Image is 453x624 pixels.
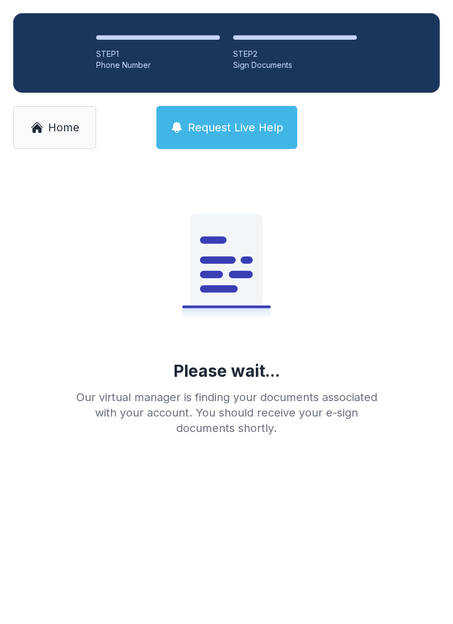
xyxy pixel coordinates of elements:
span: Request Live Help [188,120,283,135]
div: Please wait... [173,361,280,381]
div: Phone Number [96,60,220,71]
div: Our virtual manager is finding your documents associated with your account. You should receive yo... [67,390,386,436]
div: Sign Documents [233,60,357,71]
span: Home [48,120,80,135]
div: STEP 2 [233,49,357,60]
div: STEP 1 [96,49,220,60]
